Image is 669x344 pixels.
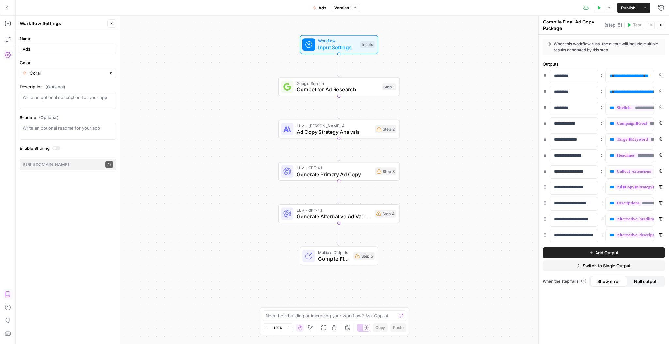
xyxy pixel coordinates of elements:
[601,230,603,238] span: :
[297,207,371,213] span: LLM · GPT-4.1
[45,84,65,90] span: (Optional)
[297,128,372,136] span: Ad Copy Strategy Analysis
[318,38,357,44] span: Workflow
[297,212,371,220] span: Generate Alternative Ad Variations
[297,122,372,129] span: LLM · [PERSON_NAME] 4
[633,22,641,28] span: Test
[601,71,603,79] span: :
[601,182,603,190] span: :
[278,77,400,96] div: Google SearchCompetitor Ad ResearchStep 1
[278,162,400,181] div: LLM · GPT-4.1Generate Primary Ad CopyStep 3
[332,4,360,12] button: Version 1
[353,252,375,260] div: Step 5
[634,278,657,285] span: Null output
[309,3,330,13] button: Ads
[543,278,586,284] a: When the step fails:
[20,20,106,27] div: Workflow Settings
[278,120,400,139] div: LLM · [PERSON_NAME] 4Ad Copy Strategy AnalysisStep 2
[338,96,340,119] g: Edge from step_1 to step_2
[601,135,603,143] span: :
[617,3,640,13] button: Publish
[338,181,340,204] g: Edge from step_3 to step_4
[382,83,396,90] div: Step 1
[297,80,379,86] span: Google Search
[375,167,396,175] div: Step 3
[601,119,603,127] span: :
[39,114,59,121] span: (Optional)
[373,323,388,332] button: Copy
[20,145,116,151] label: Enable Sharing
[273,325,283,330] span: 120%
[393,325,404,331] span: Paste
[543,260,665,271] button: Switch to Single Output
[597,278,620,285] span: Show error
[20,84,116,90] label: Description
[601,214,603,222] span: :
[604,22,622,28] span: ( step_5 )
[390,323,406,332] button: Paste
[318,249,350,256] span: Multiple Outputs
[338,138,340,161] g: Edge from step_2 to step_3
[543,19,603,32] textarea: Compile Final Ad Copy Package
[601,87,603,95] span: :
[318,255,350,263] span: Compile Final Ad Copy Package
[595,249,619,256] span: Add Output
[601,151,603,159] span: :
[375,125,396,133] div: Step 2
[601,103,603,111] span: :
[601,198,603,206] span: :
[338,54,340,77] g: Edge from start to step_1
[278,35,400,54] div: WorkflowInput SettingsInputs
[543,61,665,67] div: Outputs
[30,70,106,76] input: Coral
[278,247,400,266] div: Multiple OutputsCompile Final Ad Copy PackageStep 5
[334,5,351,11] span: Version 1
[601,167,603,175] span: :
[360,41,374,48] div: Inputs
[375,210,396,218] div: Step 4
[20,59,116,66] label: Color
[318,5,326,11] span: Ads
[548,41,660,53] div: When this workflow runs, the output will include multiple results generated by this step.
[278,204,400,223] div: LLM · GPT-4.1Generate Alternative Ad VariationsStep 4
[338,223,340,246] g: Edge from step_4 to step_5
[297,86,379,93] span: Competitor Ad Research
[543,247,665,258] button: Add Output
[20,35,116,42] label: Name
[624,21,644,29] button: Test
[297,170,372,178] span: Generate Primary Ad Copy
[627,276,664,287] button: Null output
[318,43,357,51] span: Input Settings
[583,262,631,269] span: Switch to Single Output
[20,114,116,121] label: Readme
[297,165,372,171] span: LLM · GPT-4.1
[23,46,113,52] input: Untitled
[621,5,636,11] span: Publish
[375,325,385,331] span: Copy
